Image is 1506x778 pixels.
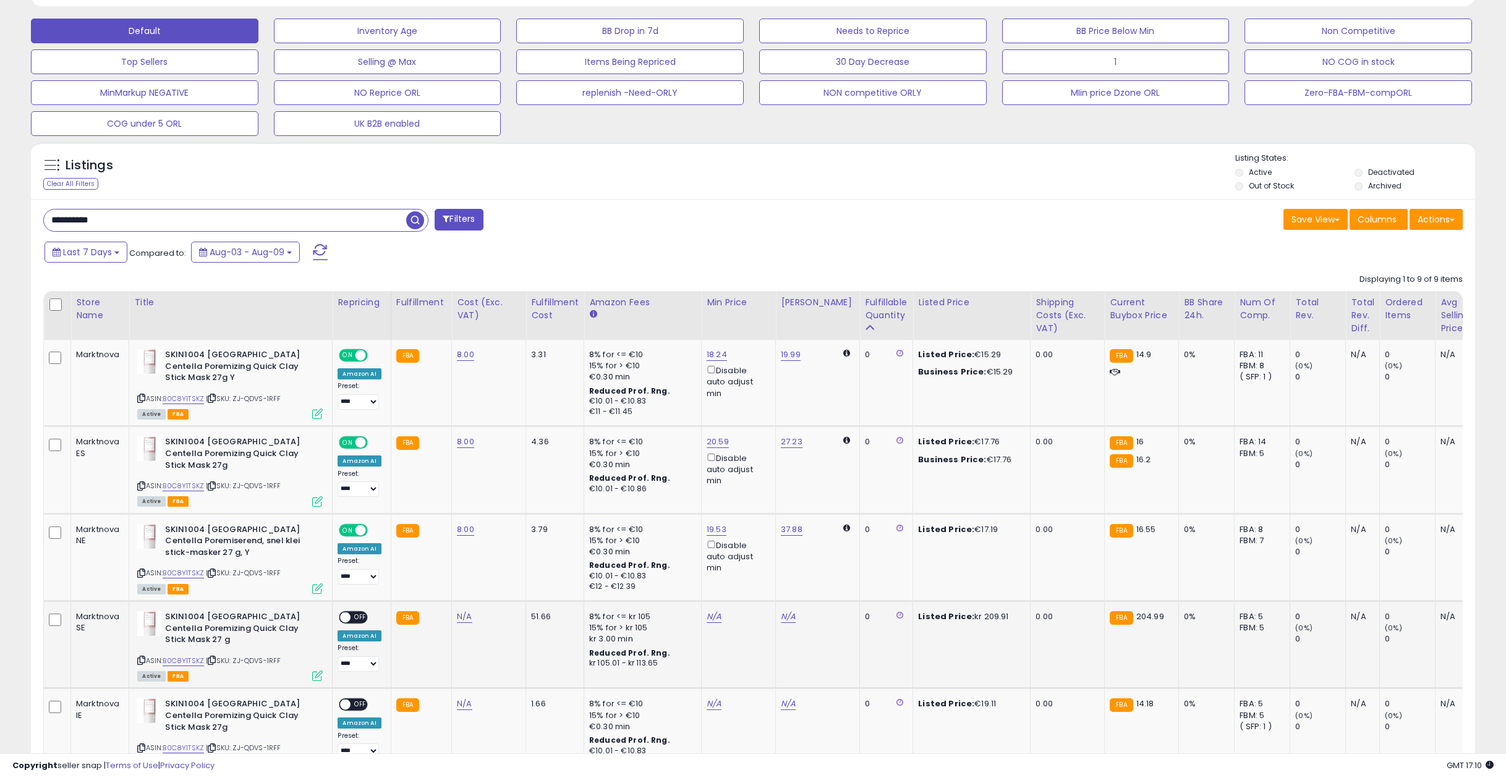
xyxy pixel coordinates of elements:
[707,451,766,487] div: Disable auto adjust min
[457,436,474,448] a: 8.00
[589,459,692,470] div: €0.30 min
[137,436,162,461] img: 31PqdFKjwgL._SL40_.jpg
[1240,698,1280,709] div: FBA: 5
[759,80,987,105] button: NON competitive ORLY
[396,296,446,309] div: Fulfillment
[1036,349,1095,360] div: 0.00
[1385,698,1435,709] div: 0
[589,396,692,407] div: €10.01 - €10.83
[1440,698,1481,709] div: N/A
[1385,449,1402,459] small: (0%)
[168,671,189,682] span: FBA
[396,698,419,712] small: FBA
[1385,536,1402,546] small: (0%)
[781,296,854,309] div: [PERSON_NAME]
[1351,296,1374,335] div: Total Rev. Diff.
[1351,611,1370,622] div: N/A
[31,111,258,136] button: COG under 5 ORL
[1136,611,1164,622] span: 204.99
[457,698,472,710] a: N/A
[341,438,356,448] span: ON
[1295,296,1340,322] div: Total Rev.
[163,481,204,491] a: B0C8Y1TSKZ
[707,436,729,448] a: 20.59
[589,735,670,745] b: Reduced Prof. Rng.
[165,436,315,474] b: SKIN1004 [GEOGRAPHIC_DATA] Centella Poremizing Quick Clay Stick Mask 27g
[137,611,323,680] div: ASIN:
[589,622,692,633] div: 15% for > kr 105
[1184,436,1225,447] div: 0%
[1295,371,1345,383] div: 0
[396,524,419,538] small: FBA
[589,436,692,447] div: 8% for <= €10
[1295,524,1345,535] div: 0
[918,349,1021,360] div: €15.29
[137,524,323,593] div: ASIN:
[1110,296,1173,322] div: Current Buybox Price
[165,611,315,649] b: SKIN1004 [GEOGRAPHIC_DATA] Centella Poremizing Quick Clay Stick Mask 27 g
[396,611,419,625] small: FBA
[1136,454,1151,465] span: 16.2
[589,448,692,459] div: 15% for > €10
[1295,349,1345,360] div: 0
[1036,698,1095,709] div: 0.00
[1240,611,1280,622] div: FBA: 5
[76,436,119,459] div: Marktnova ES
[1136,523,1156,535] span: 16.55
[1385,611,1435,622] div: 0
[341,350,356,361] span: ON
[31,49,258,74] button: Top Sellers
[1136,698,1154,709] span: 14.18
[589,524,692,535] div: 8% for <= €10
[396,349,419,363] small: FBA
[137,584,166,594] span: All listings currently available for purchase on Amazon
[1385,711,1402,721] small: (0%)
[1136,436,1144,447] span: 16
[165,524,315,562] b: SKIN1004 [GEOGRAPHIC_DATA] Centella Poremiserend, snel klei stick-masker 27 g, Y
[865,436,903,447] div: 0
[865,296,908,322] div: Fulfillable Quantity
[707,698,721,710] a: N/A
[918,698,974,709] b: Listed Price:
[137,524,162,549] img: 31PqdFKjwgL._SL40_.jpg
[1295,459,1345,470] div: 0
[531,698,574,709] div: 1.66
[1385,361,1402,371] small: (0%)
[1295,698,1345,709] div: 0
[366,350,386,361] span: OFF
[76,698,119,721] div: Marktnova IE
[781,698,796,710] a: N/A
[918,698,1021,709] div: €19.11
[707,296,770,309] div: Min Price
[206,656,281,666] span: | SKU: ZJ-QDVS-1RFF
[918,349,974,360] b: Listed Price:
[1351,349,1370,360] div: N/A
[163,656,204,666] a: B0C8Y1TSKZ
[1385,349,1435,360] div: 0
[274,19,501,43] button: Inventory Age
[1440,349,1481,360] div: N/A
[589,648,670,658] b: Reduced Prof. Rng.
[1385,721,1435,732] div: 0
[1440,296,1486,335] div: Avg Selling Price
[531,349,574,360] div: 3.31
[1184,611,1225,622] div: 0%
[531,524,574,535] div: 3.79
[457,611,472,623] a: N/A
[1385,296,1430,322] div: Ordered Items
[918,454,1021,465] div: €17.76
[1036,611,1095,622] div: 0.00
[338,732,381,759] div: Preset:
[1359,274,1463,285] div: Displaying 1 to 9 of 9 items
[338,630,381,641] div: Amazon AI
[1385,371,1435,383] div: 0
[918,296,1025,309] div: Listed Price
[1110,524,1133,538] small: FBA
[338,455,381,467] div: Amazon AI
[163,568,204,578] a: B0C8Y1TSKZ
[76,611,119,633] div: Marktnova SE
[457,523,474,536] a: 8.00
[1295,721,1345,732] div: 0
[843,349,850,357] i: Calculated using Dynamic Max Price.
[1249,167,1272,177] label: Active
